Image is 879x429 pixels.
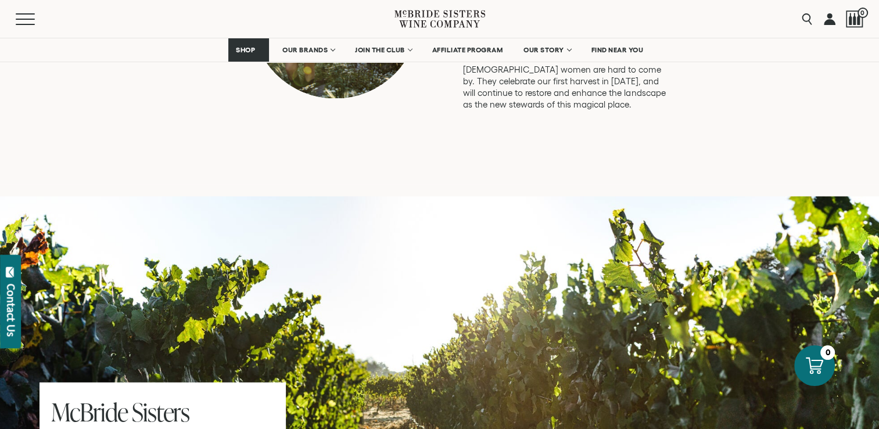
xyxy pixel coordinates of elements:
span: McBride [51,395,128,429]
a: OUR BRANDS [275,38,342,62]
span: Sisters [132,395,189,429]
a: OUR STORY [516,38,578,62]
span: OUR BRANDS [282,46,328,54]
div: 0 [820,345,835,360]
a: FIND NEAR YOU [584,38,651,62]
div: Contact Us [5,284,17,337]
span: SHOP [236,46,256,54]
span: OUR STORY [523,46,564,54]
a: AFFILIATE PROGRAM [425,38,511,62]
span: JOIN THE CLUB [355,46,405,54]
span: AFFILIATE PROGRAM [432,46,503,54]
span: FIND NEAR YOU [591,46,644,54]
a: SHOP [228,38,269,62]
span: 0 [858,8,868,18]
a: JOIN THE CLUB [347,38,419,62]
button: Mobile Menu Trigger [16,13,58,25]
